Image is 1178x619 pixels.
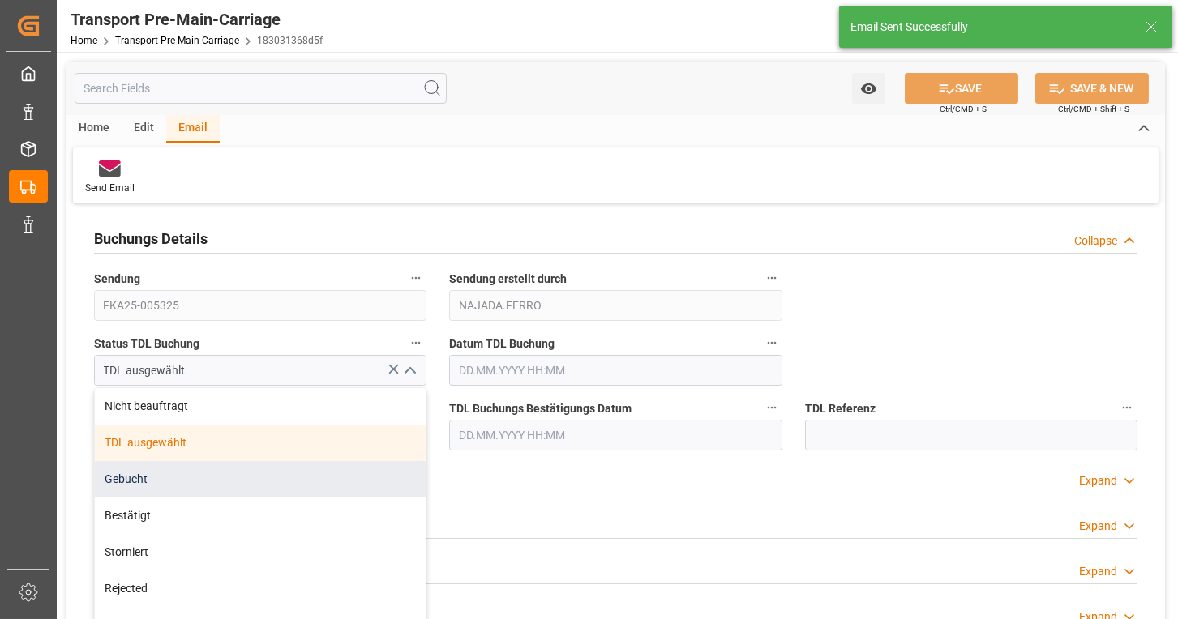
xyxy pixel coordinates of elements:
button: Datum TDL Buchung [761,332,782,353]
a: Transport Pre-Main-Carriage [115,35,239,46]
div: Expand [1079,563,1117,580]
span: Sendung erstellt durch [449,271,567,288]
button: Status TDL Buchung [405,332,426,353]
div: TDL ausgewählt [95,425,426,461]
input: DD.MM.YYYY HH:MM [449,420,782,450]
div: Storniert [95,534,426,570]
div: Gebucht [95,461,426,497]
button: close menu [396,358,421,383]
button: Sendung erstellt durch [761,267,782,288]
div: Home [66,115,122,143]
div: Expand [1079,518,1117,535]
div: Collapse [1074,233,1117,250]
div: Bestätigt [95,497,426,534]
button: Sendung [405,267,426,288]
span: TDL Buchungs Bestätigungs Datum [449,400,632,417]
button: SAVE [905,73,1018,104]
input: DD.MM.YYYY HH:MM [449,355,782,386]
div: Rejected [95,570,426,607]
div: Transport Pre-Main-Carriage [71,7,323,32]
span: Datum TDL Buchung [449,335,555,352]
div: Email [166,115,220,143]
div: Edit [122,115,166,143]
h2: Buchungs Details [94,228,208,250]
span: Ctrl/CMD + S [940,103,987,115]
div: Expand [1079,472,1117,489]
span: Sendung [94,271,140,288]
button: TDL Buchungs Bestätigungs Datum [761,397,782,418]
button: SAVE & NEW [1035,73,1149,104]
div: Send Email [85,181,135,195]
div: Email Sent Successfully [850,19,1129,36]
span: Status TDL Buchung [94,335,199,352]
span: TDL Referenz [805,400,876,417]
div: Nicht beauftragt [95,388,426,425]
input: Search Fields [75,73,447,104]
a: Home [71,35,97,46]
span: Ctrl/CMD + Shift + S [1058,103,1129,115]
button: TDL Referenz [1116,397,1137,418]
button: open menu [852,73,885,104]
